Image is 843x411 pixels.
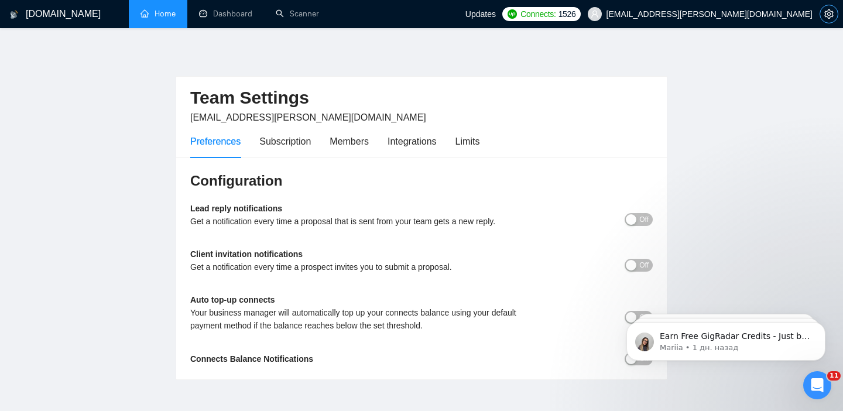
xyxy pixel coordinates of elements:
iframe: Intercom notifications сообщение [609,297,843,379]
span: Updates [465,9,496,19]
span: 11 [827,371,841,381]
span: 1526 [558,8,576,20]
span: Off [639,213,649,226]
div: Get a notification every time a prospect invites you to submit a proposal. [190,261,537,273]
h3: Configuration [190,172,653,190]
b: Lead reply notifications [190,204,282,213]
span: Off [639,259,649,272]
div: Limits [455,134,480,149]
div: Subscription [259,134,311,149]
iframe: Intercom live chat [803,371,831,399]
img: logo [10,5,18,24]
a: dashboardDashboard [199,9,252,19]
img: upwork-logo.png [508,9,517,19]
a: searchScanner [276,9,319,19]
div: Preferences [190,134,241,149]
div: Integrations [388,134,437,149]
b: Client invitation notifications [190,249,303,259]
b: Connects Balance Notifications [190,354,313,364]
a: setting [820,9,838,19]
span: [EMAIL_ADDRESS][PERSON_NAME][DOMAIN_NAME] [190,112,426,122]
a: homeHome [140,9,176,19]
span: user [591,10,599,18]
b: Auto top-up connects [190,295,275,304]
h2: Team Settings [190,86,653,110]
button: setting [820,5,838,23]
span: Connects: [520,8,556,20]
span: setting [820,9,838,19]
div: Members [330,134,369,149]
div: Your business manager will automatically top up your connects balance using your default payment ... [190,306,537,332]
div: Get a notification every time a proposal that is sent from your team gets a new reply. [190,215,537,228]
